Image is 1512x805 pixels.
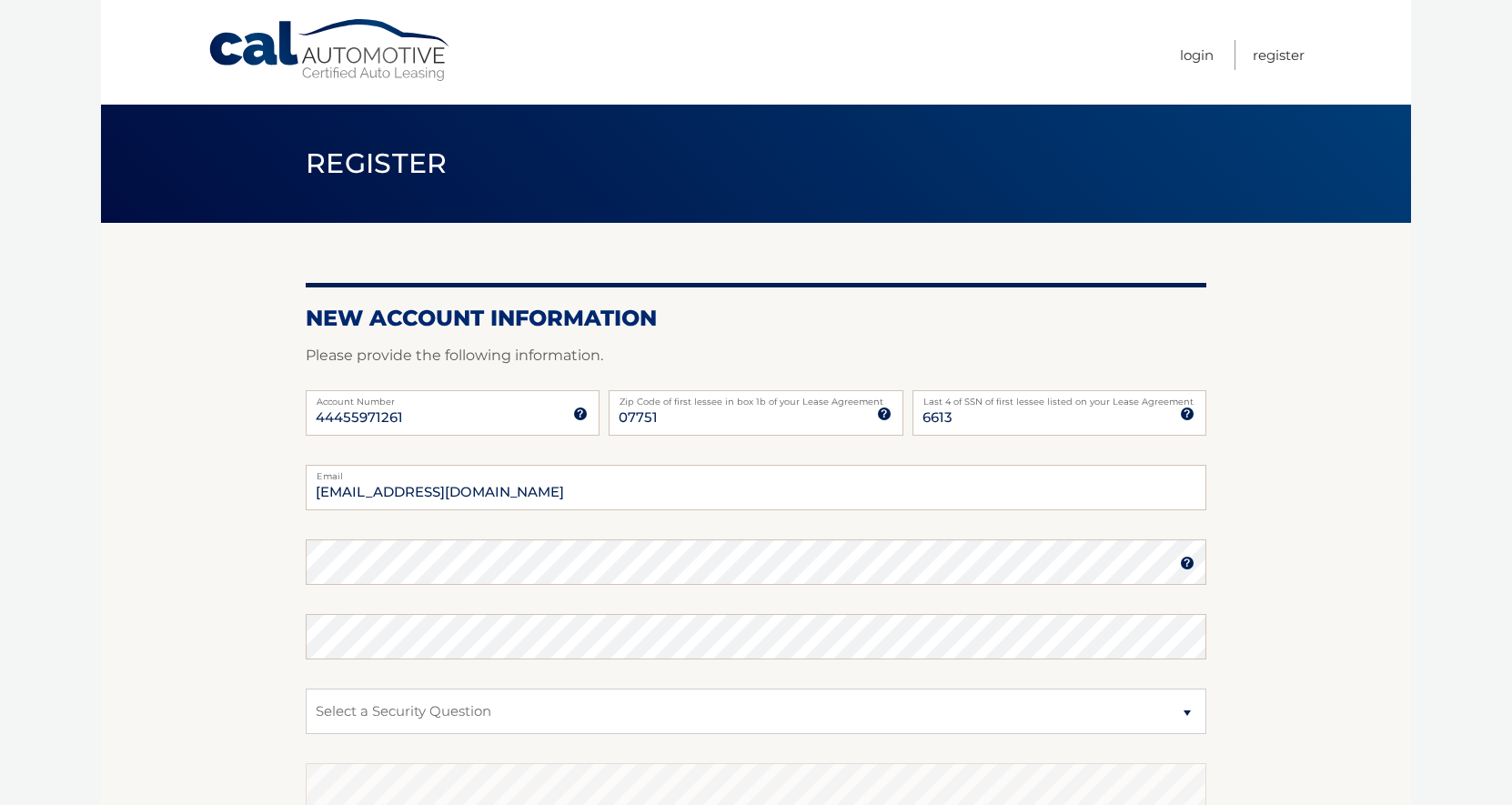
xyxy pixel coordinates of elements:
[912,390,1206,436] input: SSN or EIN (last 4 digits only)
[609,390,902,436] input: Zip Code
[306,390,600,436] input: Account Number
[306,146,448,180] span: Register
[1180,407,1194,421] img: tooltip.svg
[573,407,588,421] img: tooltip.svg
[306,305,1206,332] h2: New Account Information
[306,390,600,405] label: Account Number
[306,465,1206,510] input: Email
[1180,40,1214,70] a: Login
[306,343,1206,368] p: Please provide the following information.
[207,18,453,83] a: Cal Automotive
[912,390,1206,405] label: Last 4 of SSN of first lessee listed on your Lease Agreement
[877,407,892,421] img: tooltip.svg
[1253,40,1305,70] a: Register
[306,465,1206,479] label: Email
[609,390,902,405] label: Zip Code of first lessee in box 1b of your Lease Agreement
[1180,556,1194,570] img: tooltip.svg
